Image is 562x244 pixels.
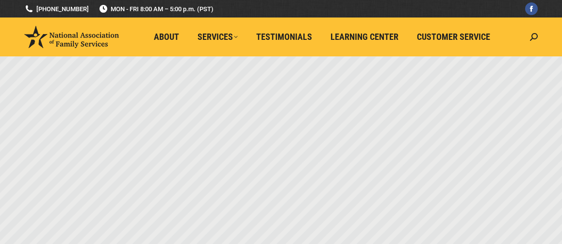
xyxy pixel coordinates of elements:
span: Customer Service [417,32,490,42]
span: Testimonials [256,32,312,42]
span: MON - FRI 8:00 AM – 5:00 p.m. (PST) [99,4,214,14]
span: Services [198,32,238,42]
a: [PHONE_NUMBER] [24,4,89,14]
a: Customer Service [410,28,497,46]
span: About [154,32,179,42]
a: About [147,28,186,46]
a: Facebook page opens in new window [525,2,538,15]
a: Testimonials [249,28,319,46]
span: Learning Center [331,32,398,42]
img: National Association of Family Services [24,26,119,48]
a: Learning Center [324,28,405,46]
